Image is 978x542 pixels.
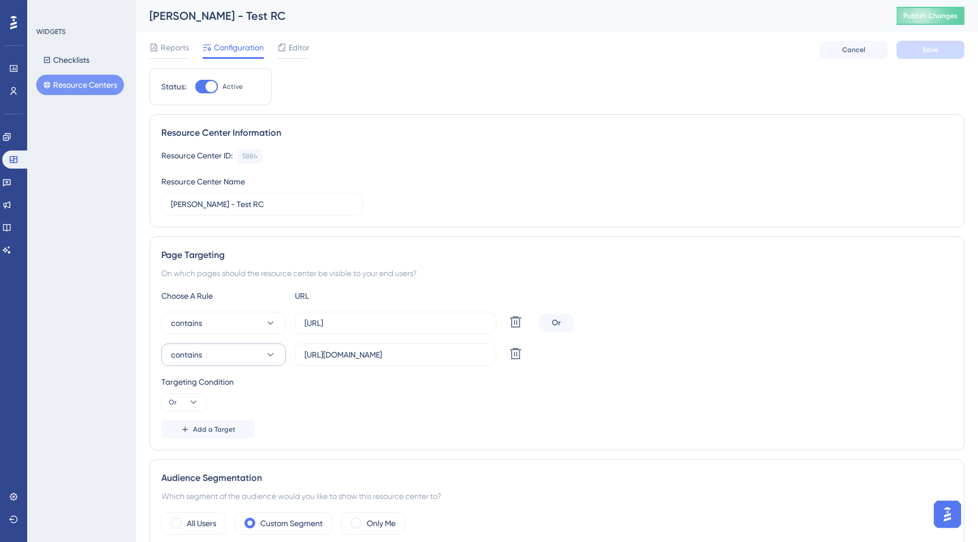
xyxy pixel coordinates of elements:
div: 5884 [242,152,258,161]
span: Or [169,398,177,407]
button: contains [161,343,286,366]
button: Add a Target [161,420,255,438]
span: Active [222,82,243,91]
button: Checklists [36,50,96,70]
div: Choose A Rule [161,289,286,303]
div: Targeting Condition [161,375,953,389]
div: WIDGETS [36,27,66,36]
div: Which segment of the audience would you like to show this resource center to? [161,489,953,503]
div: Or [539,314,573,332]
span: Cancel [842,45,865,54]
span: Editor [289,41,310,54]
div: On which pages should the resource center be visible to your end users? [161,266,953,280]
span: contains [171,316,202,330]
button: Or [161,393,207,411]
span: Configuration [214,41,264,54]
input: Type your Resource Center name [171,198,353,210]
div: URL [295,289,419,303]
div: Audience Segmentation [161,471,953,485]
span: Publish Changes [903,11,958,20]
label: All Users [187,517,216,530]
div: Resource Center Name [161,175,245,188]
button: contains [161,312,286,334]
div: Page Targeting [161,248,953,262]
span: contains [171,348,202,362]
div: Resource Center ID: [161,149,233,164]
div: Status: [161,80,186,93]
label: Custom Segment [260,517,323,530]
span: Add a Target [193,425,235,434]
div: Resource Center Information [161,126,953,140]
span: Reports [161,41,189,54]
button: Save [896,41,964,59]
button: Cancel [820,41,887,59]
iframe: UserGuiding AI Assistant Launcher [930,497,964,531]
label: Only Me [367,517,396,530]
span: Save [923,45,938,54]
input: yourwebsite.com/path [304,317,487,329]
button: Resource Centers [36,75,124,95]
button: Publish Changes [896,7,964,25]
div: [PERSON_NAME] - Test RC [149,8,868,24]
input: yourwebsite.com/path [304,349,487,361]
